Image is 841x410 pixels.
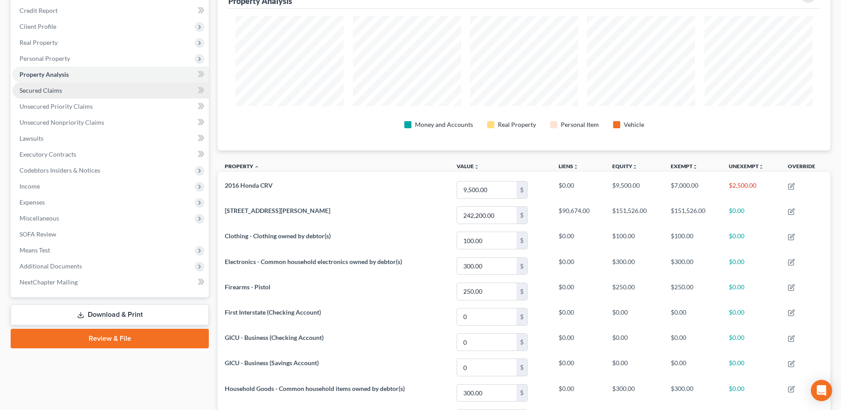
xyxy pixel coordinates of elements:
td: $0.00 [722,355,781,380]
div: $ [516,207,527,224]
a: Property Analysis [12,67,209,83]
td: $0.00 [552,329,606,355]
a: Unsecured Priority Claims [12,99,209,114]
div: Real Property [498,120,536,129]
td: $0.00 [722,253,781,279]
div: Open Intercom Messenger [811,380,832,401]
a: Unsecured Nonpriority Claims [12,114,209,130]
span: Income [20,182,40,190]
a: Review & File [11,329,209,348]
span: Firearms - Pistol [225,283,270,291]
td: $0.00 [605,304,663,329]
td: $100.00 [664,228,722,253]
span: Personal Property [20,55,70,62]
span: Secured Claims [20,87,62,94]
input: 0.00 [457,283,516,300]
span: First Interstate (Checking Account) [225,308,321,316]
td: $0.00 [722,329,781,355]
td: $0.00 [722,304,781,329]
i: unfold_more [759,164,764,170]
input: 0.00 [457,334,516,351]
div: Vehicle [624,120,644,129]
input: 0.00 [457,232,516,249]
span: GICU - Business (Checking Account) [225,334,324,341]
a: Secured Claims [12,83,209,99]
td: $250.00 [664,279,722,304]
th: Override [781,158,830,177]
div: $ [516,334,527,351]
a: Liensunfold_more [559,163,579,170]
span: NextChapter Mailing [20,278,78,286]
td: $0.00 [552,279,606,304]
td: $7,000.00 [664,177,722,202]
span: Means Test [20,246,50,254]
td: $0.00 [552,228,606,253]
span: Property Analysis [20,71,69,78]
i: unfold_more [632,164,638,170]
a: NextChapter Mailing [12,274,209,290]
span: Executory Contracts [20,150,76,158]
td: $300.00 [664,253,722,279]
div: $ [516,232,527,249]
td: $0.00 [664,304,722,329]
span: Credit Report [20,7,58,14]
i: unfold_more [474,164,479,170]
span: Clothing - Clothing owned by debtor(s) [225,232,331,240]
span: Client Profile [20,23,56,30]
span: Miscellaneous [20,214,59,222]
div: $ [516,181,527,198]
span: Electronics - Common household electronics owned by debtor(s) [225,258,402,265]
span: Additional Documents [20,262,82,270]
i: expand_less [254,164,259,170]
td: $100.00 [605,228,663,253]
td: $0.00 [552,304,606,329]
td: $0.00 [664,355,722,380]
div: $ [516,283,527,300]
div: $ [516,308,527,325]
td: $0.00 [605,329,663,355]
span: Codebtors Insiders & Notices [20,166,100,174]
td: $0.00 [552,177,606,202]
td: $0.00 [722,279,781,304]
div: Personal Item [561,120,599,129]
a: Credit Report [12,3,209,19]
input: 0.00 [457,385,516,402]
div: $ [516,359,527,376]
td: $0.00 [552,253,606,279]
td: $151,526.00 [664,203,722,228]
input: 0.00 [457,207,516,224]
td: $9,500.00 [605,177,663,202]
span: Household Goods - Common household items owned by debtor(s) [225,385,405,392]
a: Valueunfold_more [457,163,479,170]
td: $0.00 [664,329,722,355]
input: 0.00 [457,258,516,275]
span: 2016 Honda CRV [225,181,273,189]
td: $0.00 [605,355,663,380]
a: Unexemptunfold_more [729,163,764,170]
a: Property expand_less [225,163,259,170]
span: SOFA Review [20,230,56,238]
td: $0.00 [552,355,606,380]
a: Lawsuits [12,130,209,146]
i: unfold_more [573,164,579,170]
a: Equityunfold_more [612,163,638,170]
td: $0.00 [722,228,781,253]
span: [STREET_ADDRESS][PERSON_NAME] [225,207,330,214]
div: $ [516,258,527,275]
td: $300.00 [605,253,663,279]
td: $0.00 [722,203,781,228]
span: Unsecured Priority Claims [20,102,93,110]
td: $300.00 [605,380,663,406]
a: SOFA Review [12,226,209,242]
a: Executory Contracts [12,146,209,162]
input: 0.00 [457,359,516,376]
span: Real Property [20,39,58,46]
span: Unsecured Nonpriority Claims [20,118,104,126]
a: Download & Print [11,304,209,325]
a: Exemptunfold_more [671,163,698,170]
input: 0.00 [457,181,516,198]
div: $ [516,385,527,402]
td: $2,500.00 [722,177,781,202]
td: $300.00 [664,380,722,406]
input: 0.00 [457,308,516,325]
